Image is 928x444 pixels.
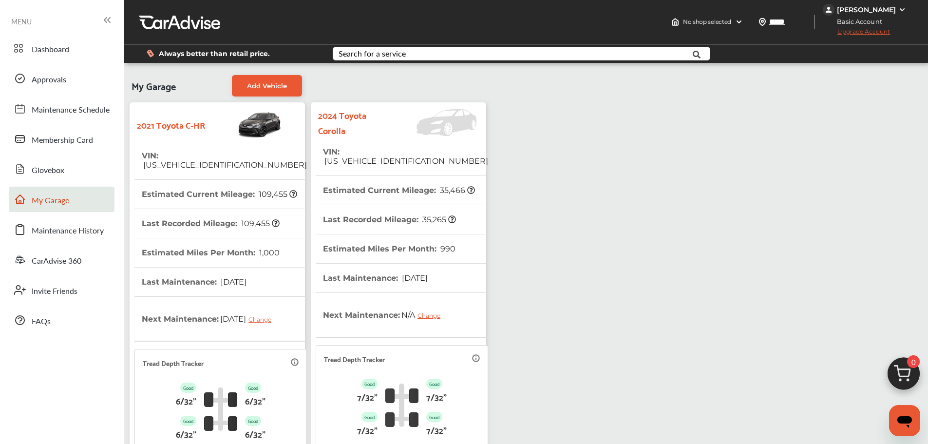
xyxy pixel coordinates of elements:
th: Last Recorded Mileage : [142,209,280,238]
a: Invite Friends [9,277,114,303]
span: MENU [11,18,32,25]
th: Estimated Miles Per Month : [323,234,455,263]
span: 109,455 [257,190,297,199]
span: Maintenance History [32,225,104,237]
a: Add Vehicle [232,75,302,97]
p: 6/32" [245,393,265,408]
strong: 2024 Toyota Corolla [318,107,385,137]
span: Always better than retail price. [159,50,270,57]
span: CarAdvise 360 [32,255,81,268]
strong: 2021 Toyota C-HR [137,117,205,132]
img: tire_track_logo.b900bcbc.svg [385,383,418,427]
p: Good [426,379,442,389]
p: 7/32" [357,422,378,437]
th: Last Maintenance : [323,264,428,292]
span: Membership Card [32,134,93,147]
iframe: Button to launch messaging window [889,405,920,436]
a: My Garage [9,187,114,212]
th: Estimated Current Mileage : [142,180,297,209]
p: Tread Depth Tracker [143,357,204,368]
span: [DATE] [400,273,428,283]
p: Good [180,416,196,426]
span: [DATE] [219,307,279,331]
div: [PERSON_NAME] [837,5,896,14]
p: Good [361,412,378,422]
p: 7/32" [426,422,447,437]
a: Membership Card [9,126,114,152]
span: Approvals [32,74,66,86]
span: Invite Friends [32,285,77,298]
span: FAQs [32,315,51,328]
a: Dashboard [9,36,114,61]
span: Dashboard [32,43,69,56]
div: Search for a service [339,50,406,58]
th: Estimated Current Mileage : [323,176,475,205]
p: Tread Depth Tracker [324,353,385,365]
span: Add Vehicle [247,82,287,90]
img: tire_track_logo.b900bcbc.svg [204,387,237,431]
p: Good [180,383,196,393]
span: 990 [439,244,455,253]
th: VIN : [323,137,488,175]
p: Good [245,416,261,426]
span: No shop selected [683,18,731,26]
span: 1,000 [258,248,280,257]
span: 35,265 [421,215,456,224]
th: VIN : [142,141,307,179]
img: jVpblrzwTbfkPYzPPzSLxeg0AAAAASUVORK5CYII= [823,4,834,16]
span: My Garage [32,194,69,207]
span: [US_VEHICLE_IDENTIFICATION_NUMBER] [323,156,488,166]
div: Change [417,312,445,319]
th: Last Maintenance : [142,268,246,296]
p: 6/32" [176,393,196,408]
span: [DATE] [219,277,246,287]
span: Maintenance Schedule [32,104,110,116]
th: Last Recorded Mileage : [323,205,456,234]
a: Maintenance History [9,217,114,242]
img: location_vector.a44bc228.svg [758,18,766,26]
a: Approvals [9,66,114,91]
span: My Garage [132,75,176,97]
span: 0 [907,355,920,368]
span: N/A [400,303,448,327]
a: Glovebox [9,156,114,182]
img: header-home-logo.8d720a4f.svg [671,18,679,26]
p: Good [426,412,442,422]
p: 6/32" [245,426,265,441]
span: Glovebox [32,164,64,177]
p: Good [245,383,261,393]
img: Vehicle [205,107,282,141]
p: 7/32" [426,389,447,404]
img: dollor_label_vector.a70140d1.svg [147,49,154,58]
th: Next Maintenance : [142,297,279,341]
th: Estimated Miles Per Month : [142,238,280,267]
span: 35,466 [438,186,475,195]
span: [US_VEHICLE_IDENTIFICATION_NUMBER] [142,160,307,170]
img: cart_icon.3d0951e8.svg [880,353,927,400]
p: 6/32" [176,426,196,441]
img: header-down-arrow.9dd2ce7d.svg [735,18,743,26]
th: Next Maintenance : [323,293,448,337]
a: Maintenance Schedule [9,96,114,121]
img: header-divider.bc55588e.svg [814,15,815,29]
img: WGsFRI8htEPBVLJbROoPRyZpYNWhNONpIPPETTm6eUC0GeLEiAAAAAElFTkSuQmCC [898,6,906,14]
a: CarAdvise 360 [9,247,114,272]
img: Vehicle [385,109,481,136]
p: Good [361,379,378,389]
span: Basic Account [824,17,890,27]
span: 109,455 [240,219,280,228]
p: 7/32" [357,389,378,404]
div: Change [248,316,276,323]
a: FAQs [9,308,114,333]
span: Upgrade Account [823,28,890,40]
